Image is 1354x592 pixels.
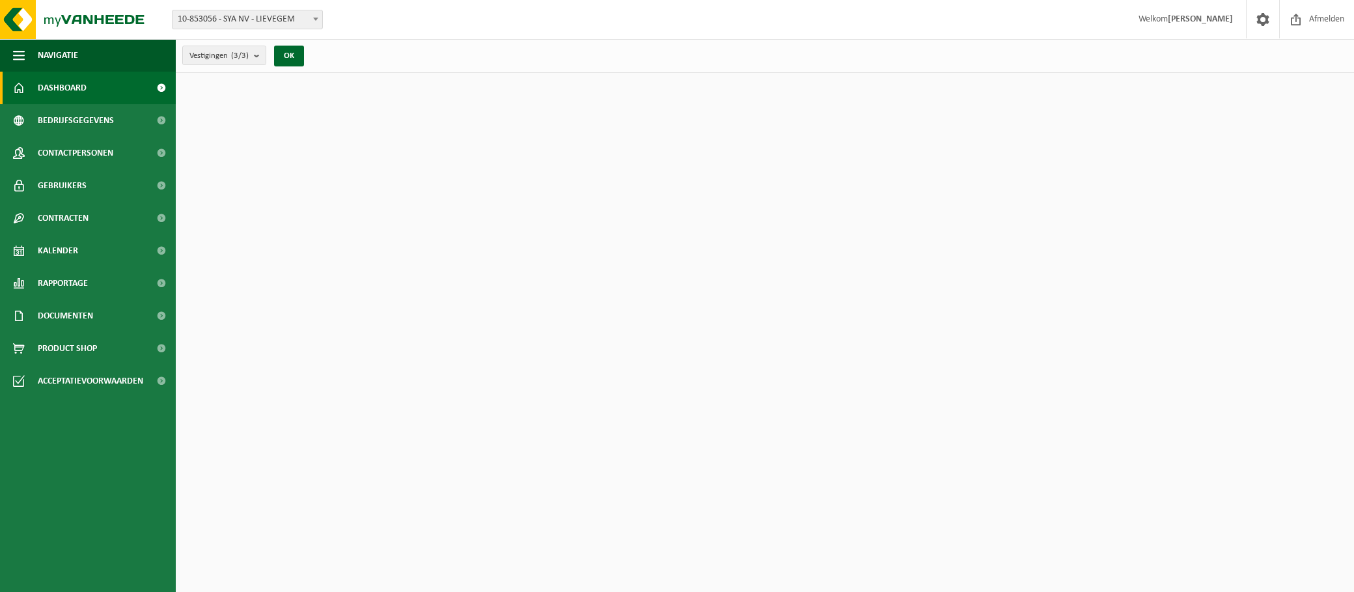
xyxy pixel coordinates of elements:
span: Documenten [38,300,93,332]
span: Navigatie [38,39,78,72]
span: Gebruikers [38,169,87,202]
span: Dashboard [38,72,87,104]
count: (3/3) [231,51,249,60]
span: Product Shop [38,332,97,365]
button: OK [274,46,304,66]
span: Rapportage [38,267,88,300]
span: Acceptatievoorwaarden [38,365,143,397]
span: 10-853056 - SYA NV - LIEVEGEM [172,10,323,29]
span: Vestigingen [189,46,249,66]
strong: [PERSON_NAME] [1168,14,1233,24]
span: 10-853056 - SYA NV - LIEVEGEM [173,10,322,29]
span: Contracten [38,202,89,234]
span: Kalender [38,234,78,267]
button: Vestigingen(3/3) [182,46,266,65]
span: Bedrijfsgegevens [38,104,114,137]
span: Contactpersonen [38,137,113,169]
